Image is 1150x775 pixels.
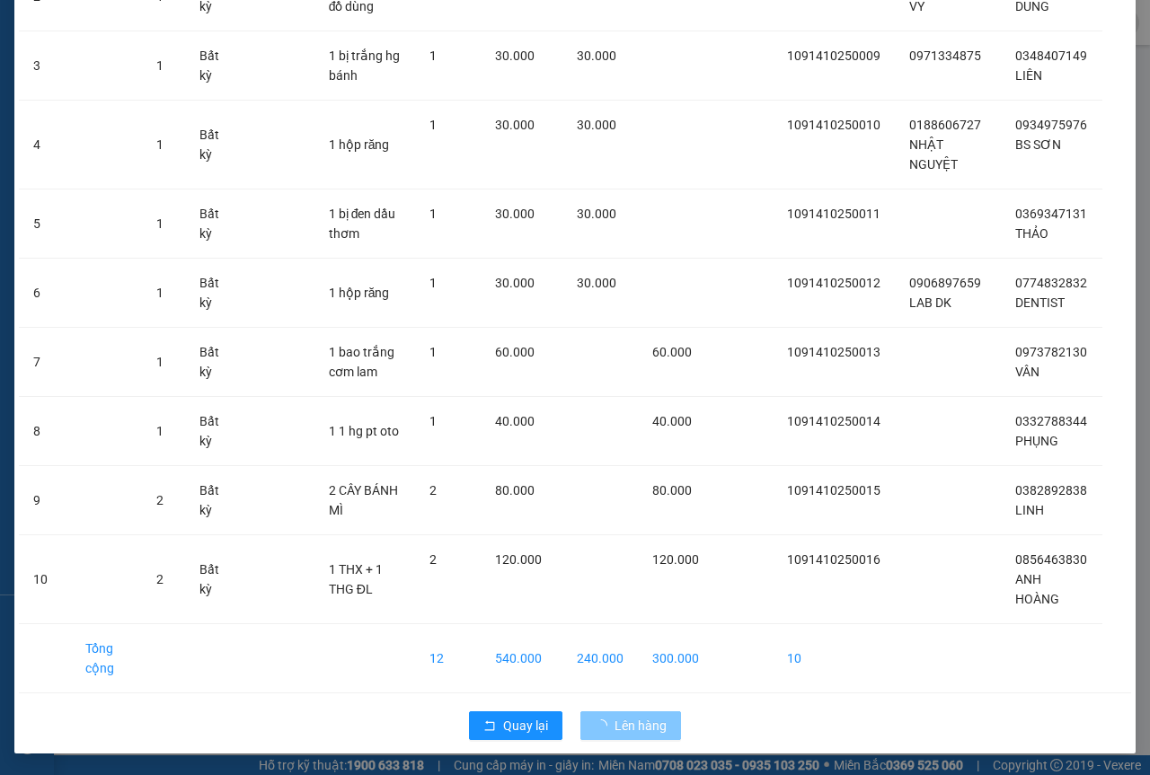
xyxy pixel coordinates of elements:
span: 0856463830 [1015,552,1087,567]
td: Bất kỳ [185,259,243,328]
span: 1 hộp răng [329,137,390,152]
li: 01 [PERSON_NAME] [8,40,342,62]
span: 1 [156,216,164,231]
span: Quay lại [503,716,548,735]
span: 1 [156,58,164,73]
span: 1 bị đen dầu thơm [329,207,396,241]
span: 30.000 [495,118,535,132]
td: Bất kỳ [185,189,243,259]
span: 1 hộp răng [329,286,390,300]
td: Bất kỳ [185,101,243,189]
td: 240.000 [562,624,638,693]
span: LAB DK [909,295,951,310]
span: 30.000 [577,207,616,221]
span: 30.000 [577,118,616,132]
td: Bất kỳ [185,31,243,101]
span: 1 [156,424,164,438]
span: 1 [429,276,437,290]
span: 1 [429,207,437,221]
span: environment [103,43,118,57]
span: 1 [429,48,437,63]
span: 30.000 [495,207,535,221]
span: 1091410250014 [787,414,880,428]
span: 2 [429,552,437,567]
span: 1091410250015 [787,483,880,498]
td: Bất kỳ [185,535,243,624]
li: 02523854854, 0913854356 [8,62,342,84]
span: Lên hàng [615,716,667,735]
span: ANH HOÀNG [1015,572,1059,606]
img: logo.jpg [8,8,98,98]
td: 5 [19,189,71,259]
span: 1 bao trắng cơm lam [329,345,394,379]
td: 9 [19,466,71,535]
span: 60.000 [652,345,692,359]
span: 30.000 [495,276,535,290]
td: 3 [19,31,71,101]
span: 0774832832 [1015,276,1087,290]
span: 0906897659 [909,276,981,290]
b: GỬI : 109 QL 13 [8,112,181,142]
span: 0332788344 [1015,414,1087,428]
span: 30.000 [577,276,616,290]
span: 1 bị trắng hg bánh [329,48,400,83]
span: 60.000 [495,345,535,359]
span: 1091410250013 [787,345,880,359]
span: 80.000 [495,483,535,498]
span: 1 [429,118,437,132]
span: NHẬT NGUYỆT [909,137,958,172]
button: Lên hàng [580,711,681,740]
span: 1 1 hg pt oto [329,424,399,438]
td: 7 [19,328,71,397]
span: 80.000 [652,483,692,498]
span: 2 CÂY BÁNH MÌ [329,483,398,517]
td: 12 [415,624,481,693]
span: 2 [156,493,164,507]
td: 4 [19,101,71,189]
span: 1 [156,286,164,300]
span: LINH [1015,503,1044,517]
td: 8 [19,397,71,466]
span: 1 [156,137,164,152]
td: 540.000 [481,624,562,693]
span: 0188606727 [909,118,981,132]
span: PHỤNG [1015,434,1058,448]
span: 0382892838 [1015,483,1087,498]
span: 30.000 [577,48,616,63]
span: THẢO [1015,226,1048,241]
span: 0971334875 [909,48,981,63]
td: 10 [19,535,71,624]
span: 1 THX + 1 THG ĐL [329,562,383,596]
span: 2 [429,483,437,498]
span: VÂN [1015,365,1039,379]
span: 120.000 [495,552,542,567]
b: [PERSON_NAME] [103,12,254,34]
span: 0369347131 [1015,207,1087,221]
span: 1 [156,355,164,369]
td: Bất kỳ [185,397,243,466]
span: BS SƠN [1015,137,1061,152]
span: 40.000 [495,414,535,428]
span: 1091410250010 [787,118,880,132]
td: Bất kỳ [185,328,243,397]
span: 1091410250011 [787,207,880,221]
span: LIÊN [1015,68,1042,83]
span: 0973782130 [1015,345,1087,359]
span: 1 [429,345,437,359]
span: rollback [483,719,496,734]
td: 300.000 [638,624,713,693]
span: 0348407149 [1015,48,1087,63]
span: 1 [429,414,437,428]
button: rollbackQuay lại [469,711,562,740]
span: DENTIST [1015,295,1065,310]
td: 10 [773,624,895,693]
span: 2 [156,572,164,586]
span: loading [595,719,615,732]
span: 1091410250012 [787,276,880,290]
span: phone [103,66,118,80]
td: Tổng cộng [71,624,142,693]
td: 6 [19,259,71,328]
span: 0934975976 [1015,118,1087,132]
td: Bất kỳ [185,466,243,535]
span: 120.000 [652,552,699,567]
